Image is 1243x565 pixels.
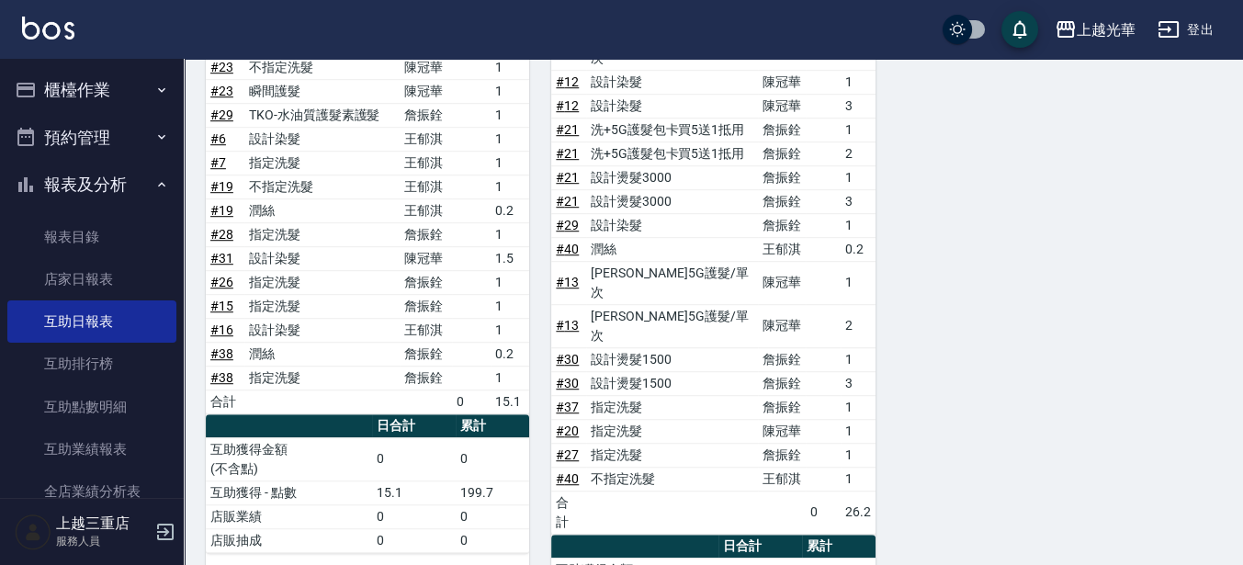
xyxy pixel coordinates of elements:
[841,371,876,395] td: 3
[400,127,452,151] td: 王郁淇
[372,480,456,504] td: 15.1
[244,222,400,246] td: 指定洗髮
[556,471,579,486] a: #40
[758,165,806,189] td: 詹振銓
[244,127,400,151] td: 設計染髮
[1047,11,1143,49] button: 上越光華
[556,400,579,414] a: #37
[758,443,806,467] td: 詹振銓
[758,419,806,443] td: 陳冠華
[244,246,400,270] td: 設計染髮
[586,347,758,371] td: 設計燙髮1500
[244,103,400,127] td: TKO-水油質護髮素護髮
[244,151,400,175] td: 指定洗髮
[586,165,758,189] td: 設計燙髮3000
[206,414,529,553] table: a dense table
[556,122,579,137] a: #21
[456,480,529,504] td: 199.7
[758,141,806,165] td: 詹振銓
[841,94,876,118] td: 3
[491,222,529,246] td: 1
[556,318,579,333] a: #13
[210,107,233,122] a: #29
[456,528,529,552] td: 0
[7,343,176,385] a: 互助排行榜
[586,237,758,261] td: 潤絲
[206,437,372,480] td: 互助獲得金額 (不含點)
[244,366,400,390] td: 指定洗髮
[586,94,758,118] td: 設計染髮
[400,151,452,175] td: 王郁淇
[372,528,456,552] td: 0
[806,491,841,534] td: 0
[456,414,529,438] th: 累計
[56,533,150,549] p: 服務人員
[244,55,400,79] td: 不指定洗髮
[1077,18,1136,41] div: 上越光華
[372,414,456,438] th: 日合計
[400,342,452,366] td: 詹振銓
[244,175,400,198] td: 不指定洗髮
[556,376,579,390] a: #30
[1001,11,1038,48] button: save
[210,322,233,337] a: #16
[556,170,579,185] a: #21
[841,443,876,467] td: 1
[244,342,400,366] td: 潤絲
[400,246,452,270] td: 陳冠華
[210,299,233,313] a: #15
[841,347,876,371] td: 1
[841,213,876,237] td: 1
[400,222,452,246] td: 詹振銓
[491,175,529,198] td: 1
[758,371,806,395] td: 詹振銓
[210,251,233,266] a: #31
[841,165,876,189] td: 1
[210,131,226,146] a: #6
[400,318,452,342] td: 王郁淇
[244,294,400,318] td: 指定洗髮
[7,258,176,300] a: 店家日報表
[491,79,529,103] td: 1
[802,535,876,559] th: 累計
[586,189,758,213] td: 設計燙髮3000
[758,94,806,118] td: 陳冠華
[556,98,579,113] a: #12
[210,370,233,385] a: #38
[456,437,529,480] td: 0
[586,443,758,467] td: 指定洗髮
[7,161,176,209] button: 報表及分析
[586,213,758,237] td: 設計染髮
[491,103,529,127] td: 1
[841,419,876,443] td: 1
[841,467,876,491] td: 1
[456,504,529,528] td: 0
[758,213,806,237] td: 詹振銓
[491,318,529,342] td: 1
[22,17,74,40] img: Logo
[210,155,226,170] a: #7
[841,141,876,165] td: 2
[1150,13,1221,47] button: 登出
[556,447,579,462] a: #27
[556,275,579,289] a: #13
[452,390,491,413] td: 0
[718,535,802,559] th: 日合計
[491,151,529,175] td: 1
[491,390,529,413] td: 15.1
[841,261,876,304] td: 1
[400,198,452,222] td: 王郁淇
[586,118,758,141] td: 洗+5G護髮包卡買5送1抵用
[210,179,233,194] a: #19
[244,270,400,294] td: 指定洗髮
[841,189,876,213] td: 3
[210,275,233,289] a: #26
[758,395,806,419] td: 詹振銓
[758,118,806,141] td: 詹振銓
[491,366,529,390] td: 1
[7,300,176,343] a: 互助日報表
[556,424,579,438] a: #20
[206,504,372,528] td: 店販業績
[210,227,233,242] a: #28
[7,470,176,513] a: 全店業績分析表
